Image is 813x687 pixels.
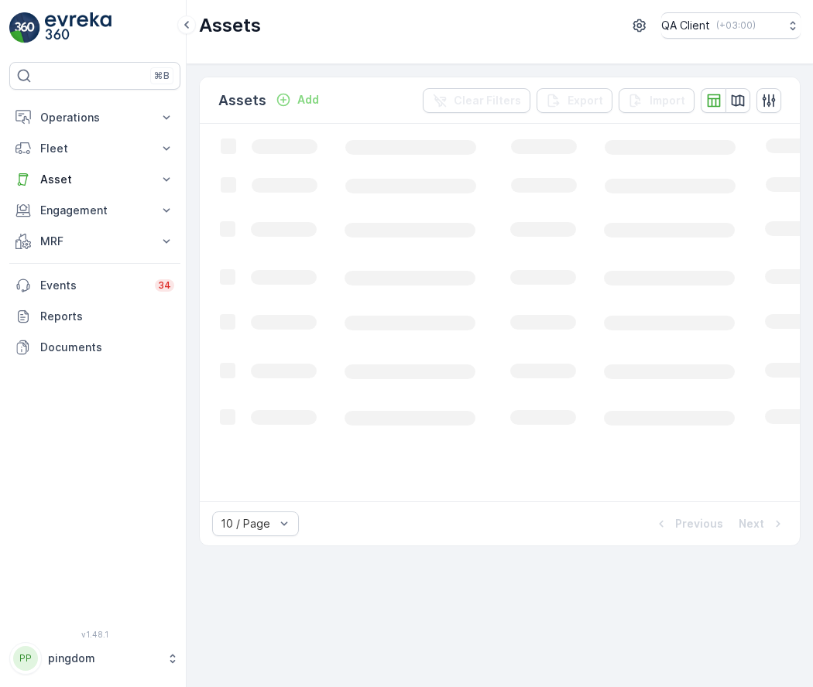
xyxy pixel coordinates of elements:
[661,12,801,39] button: QA Client(+03:00)
[9,270,180,301] a: Events34
[661,18,710,33] p: QA Client
[423,88,530,113] button: Clear Filters
[269,91,325,109] button: Add
[13,646,38,671] div: PP
[652,514,725,533] button: Previous
[218,90,266,111] p: Assets
[40,203,149,218] p: Engagement
[9,164,180,195] button: Asset
[9,630,180,639] span: v 1.48.1
[739,516,764,531] p: Next
[675,516,723,531] p: Previous
[40,278,146,293] p: Events
[737,514,787,533] button: Next
[40,110,149,125] p: Operations
[716,19,756,32] p: ( +03:00 )
[40,172,149,187] p: Asset
[537,88,612,113] button: Export
[199,13,261,38] p: Assets
[619,88,695,113] button: Import
[9,195,180,226] button: Engagement
[568,93,603,108] p: Export
[158,279,171,292] p: 34
[48,651,159,666] p: pingdom
[9,102,180,133] button: Operations
[40,234,149,249] p: MRF
[40,340,174,355] p: Documents
[154,70,170,82] p: ⌘B
[9,642,180,675] button: PPpingdom
[9,226,180,257] button: MRF
[297,92,319,108] p: Add
[9,133,180,164] button: Fleet
[45,12,111,43] img: logo_light-DOdMpM7g.png
[40,309,174,324] p: Reports
[9,12,40,43] img: logo
[40,141,149,156] p: Fleet
[9,332,180,363] a: Documents
[454,93,521,108] p: Clear Filters
[650,93,685,108] p: Import
[9,301,180,332] a: Reports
